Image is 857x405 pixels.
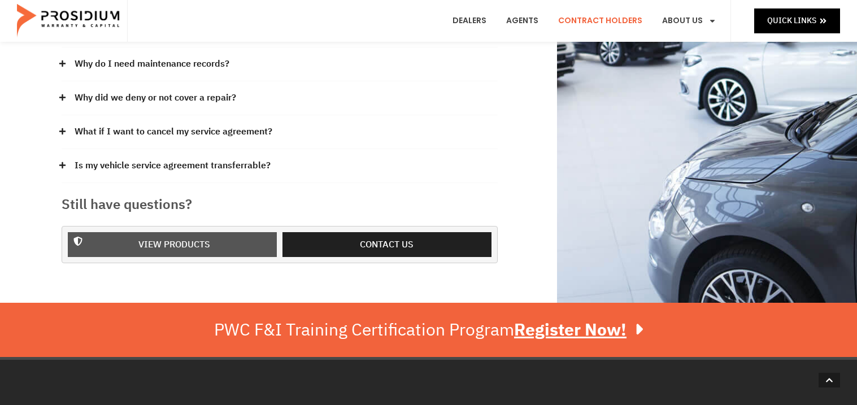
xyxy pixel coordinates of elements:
div: Why did we deny or not cover a repair? [62,81,498,115]
a: Quick Links [754,8,840,33]
a: Is my vehicle service agreement transferrable? [75,158,271,174]
span: Quick Links [767,14,816,28]
span: Contact us [360,237,414,253]
a: Contact us [282,232,491,258]
span: View Products [138,237,210,253]
div: PWC F&I Training Certification Program [214,320,643,340]
a: Why do I need maintenance records? [75,56,229,72]
h3: Still have questions? [62,194,498,215]
a: View Products [68,232,277,258]
a: What if I want to cancel my service agreement? [75,124,272,140]
div: Is my vehicle service agreement transferrable? [62,149,498,183]
div: Why do I need maintenance records? [62,47,498,81]
a: Why did we deny or not cover a repair? [75,90,236,106]
div: What if I want to cancel my service agreement? [62,115,498,149]
u: Register Now! [514,317,627,342]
